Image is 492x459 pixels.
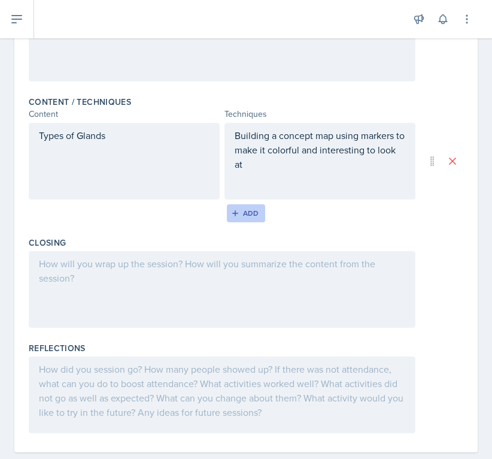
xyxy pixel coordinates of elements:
[29,237,66,249] label: Closing
[235,128,405,171] p: Building a concept map using markers to make it colorful and interesting to look at
[39,128,209,143] p: Types of Glands
[29,342,86,354] label: Reflections
[227,204,266,222] button: Add
[29,108,220,120] div: Content
[29,96,131,108] label: Content / Techniques
[233,209,259,218] div: Add
[224,108,415,120] div: Techniques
